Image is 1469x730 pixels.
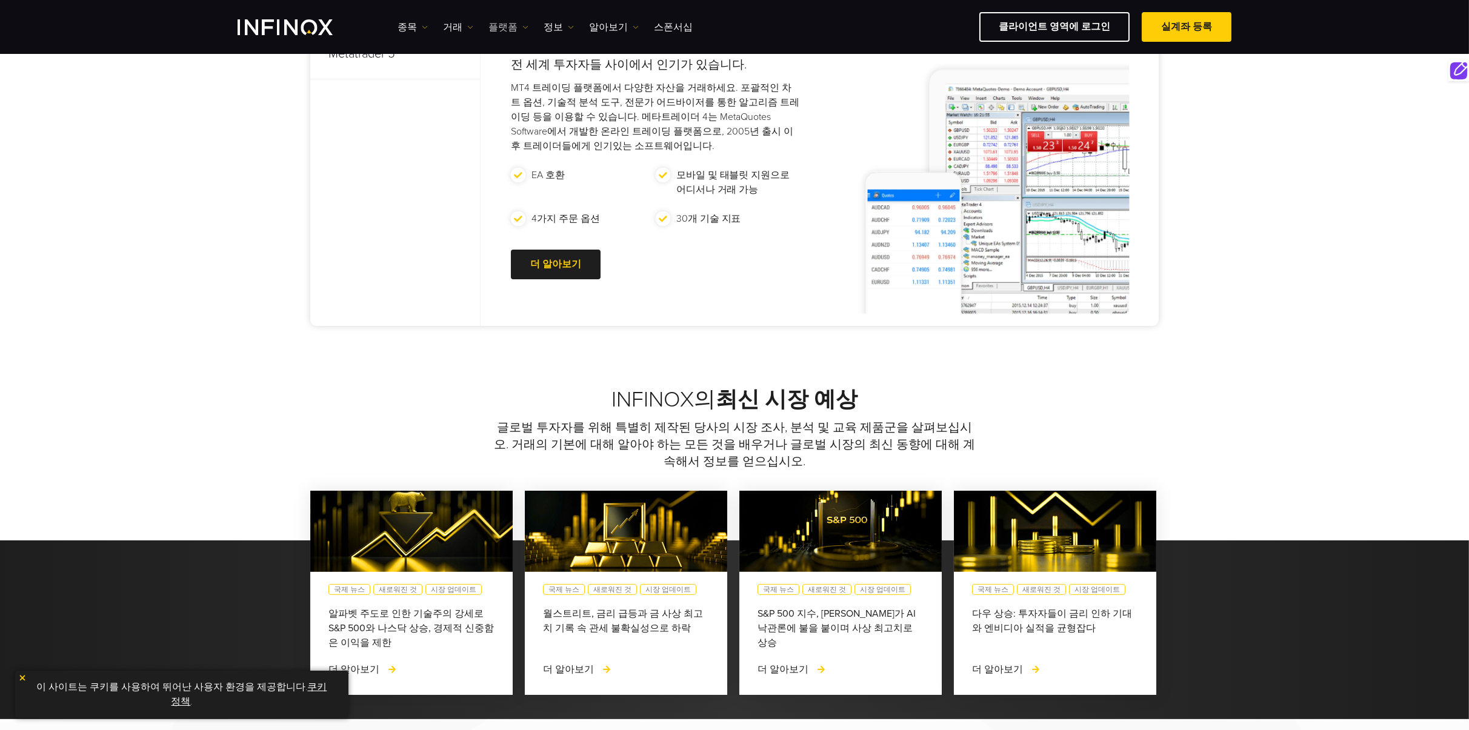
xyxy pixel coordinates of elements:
p: 30개 기술 지표 [676,211,741,226]
p: MT4 트레이딩 플랫폼에서 다양한 자산을 거래하세요. 포괄적인 차트 옵션, 기술적 분석 도구, 전문가 어드바이저를 통한 알고리즘 트레이딩 등을 이용할 수 있습니다. 메타트레이... [511,81,800,153]
span: 더 알아보기 [328,663,379,675]
div: S&P 500 지수, [PERSON_NAME]가 AI 낙관론에 불을 붙이며 사상 최고치로 상승 [758,606,924,650]
a: 국제 뉴스 [328,584,370,595]
a: 국제 뉴스 [972,584,1014,595]
div: 다우 상승: 투자자들이 금리 인하 기대와 엔비디아 실적을 균형잡다 [972,606,1138,650]
p: EA 호환 [531,168,565,182]
a: 더 알아보기 [511,250,601,279]
a: 종목 [398,20,428,35]
strong: 최신 시장 예상 [716,387,858,413]
h4: 전 세계 투자자들 사이에서 인기가 있습니다. [511,56,800,73]
a: 스폰서십 [654,20,693,35]
p: 글로벌 투자자를 위해 특별히 제작된 당사의 시장 조사, 분석 및 교육 제품군을 살펴보십시오. 거래의 기본에 대해 알아야 하는 모든 것을 배우거나 글로벌 시장의 최신 동향에 대... [490,419,979,470]
a: 시장 업데이트 [1069,584,1125,595]
span: 더 알아보기 [972,663,1023,675]
a: 시장 업데이트 [640,584,696,595]
a: 플랫폼 [488,20,528,35]
a: 알아보기 [589,20,639,35]
a: 국제 뉴스 [758,584,799,595]
p: 4가지 주문 옵션 [531,211,600,226]
span: 더 알아보기 [758,663,808,675]
h2: INFINOX의 [310,387,1159,413]
a: 정보 [544,20,574,35]
a: 클라이언트 영역에 로그인 [979,12,1130,42]
p: 모바일 및 태블릿 지원으로 어디서나 거래 가능 [676,168,794,197]
div: 월스트리트, 금리 급등과 금 사상 최고치 기록 속 관세 불확실성으로 하락 [543,606,709,650]
a: 더 알아보기 [972,662,1041,677]
a: 더 알아보기 [758,662,827,677]
a: 새로워진 것 [373,584,422,595]
a: 새로워진 것 [588,584,637,595]
img: yellow close icon [18,674,27,682]
a: 더 알아보기 [328,662,398,677]
a: INFINOX Logo [238,19,361,35]
div: 알파벳 주도로 인한 기술주의 강세로 S&P 500와 나스닥 상승, 경제적 신중함은 이익을 제한 [328,606,495,650]
a: 시장 업데이트 [425,584,482,595]
a: 더 알아보기 [543,662,612,677]
a: 거래 [443,20,473,35]
a: 새로워진 것 [1017,584,1066,595]
span: 더 알아보기 [543,663,594,675]
a: 실계좌 등록 [1142,12,1231,42]
p: 이 사이트는 쿠키를 사용하여 뛰어난 사용자 환경을 제공합니다. . [21,677,342,712]
p: Metatrader 5 [310,29,480,79]
a: 국제 뉴스 [543,584,585,595]
a: 새로워진 것 [802,584,851,595]
a: 시장 업데이트 [854,584,911,595]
